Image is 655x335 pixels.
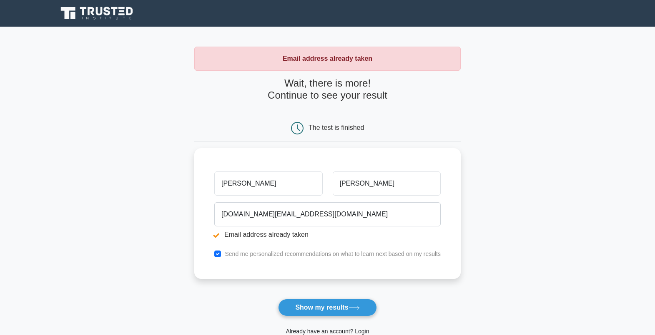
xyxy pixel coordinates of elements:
div: The test is finished [309,124,364,131]
strong: Email address already taken [283,55,372,62]
h4: Wait, there is more! Continue to see your result [194,77,461,102]
label: Send me personalized recommendations on what to learn next based on my results [225,251,441,257]
li: Email address already taken [214,230,441,240]
input: Email [214,202,441,226]
button: Show my results [278,299,376,316]
a: Already have an account? Login [286,328,369,335]
input: First name [214,171,322,196]
input: Last name [333,171,441,196]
